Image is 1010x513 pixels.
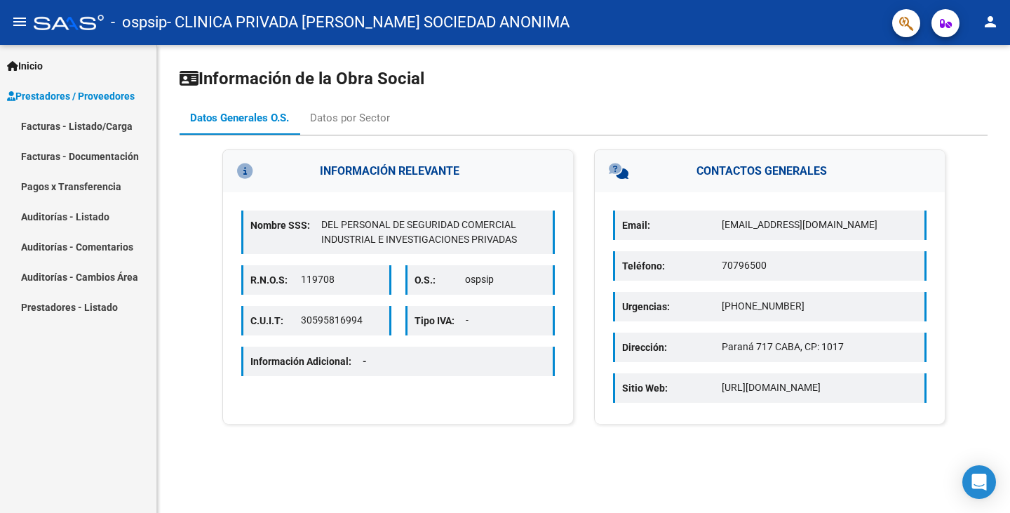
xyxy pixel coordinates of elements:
p: 30595816994 [301,313,382,328]
h3: CONTACTOS GENERALES [595,150,945,192]
p: O.S.: [415,272,465,288]
p: DEL PERSONAL DE SEGURIDAD COMERCIAL INDUSTRIAL E INVESTIGACIONES PRIVADAS [321,218,546,247]
p: Tipo IVA: [415,313,466,328]
p: C.U.I.T: [250,313,301,328]
p: - [466,313,546,328]
mat-icon: menu [11,13,28,30]
mat-icon: person [982,13,999,30]
span: - ospsip [111,7,167,38]
p: Teléfono: [622,258,722,274]
p: [PHONE_NUMBER] [722,299,917,314]
p: ospsip [465,272,546,287]
p: 119708 [301,272,382,287]
h1: Información de la Obra Social [180,67,988,90]
span: Inicio [7,58,43,74]
p: Paraná 717 CABA, CP: 1017 [722,340,917,354]
div: Datos Generales O.S. [190,110,289,126]
p: Nombre SSS: [250,218,321,233]
p: R.N.O.S: [250,272,301,288]
p: Dirección: [622,340,722,355]
span: - [363,356,367,367]
div: Open Intercom Messenger [962,465,996,499]
p: 70796500 [722,258,917,273]
p: [EMAIL_ADDRESS][DOMAIN_NAME] [722,218,917,232]
span: - CLINICA PRIVADA [PERSON_NAME] SOCIEDAD ANONIMA [167,7,570,38]
p: Información Adicional: [250,354,378,369]
p: Urgencias: [622,299,722,314]
h3: INFORMACIÓN RELEVANTE [223,150,573,192]
p: Email: [622,218,722,233]
p: [URL][DOMAIN_NAME] [722,380,917,395]
div: Datos por Sector [310,110,390,126]
p: Sitio Web: [622,380,722,396]
span: Prestadores / Proveedores [7,88,135,104]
